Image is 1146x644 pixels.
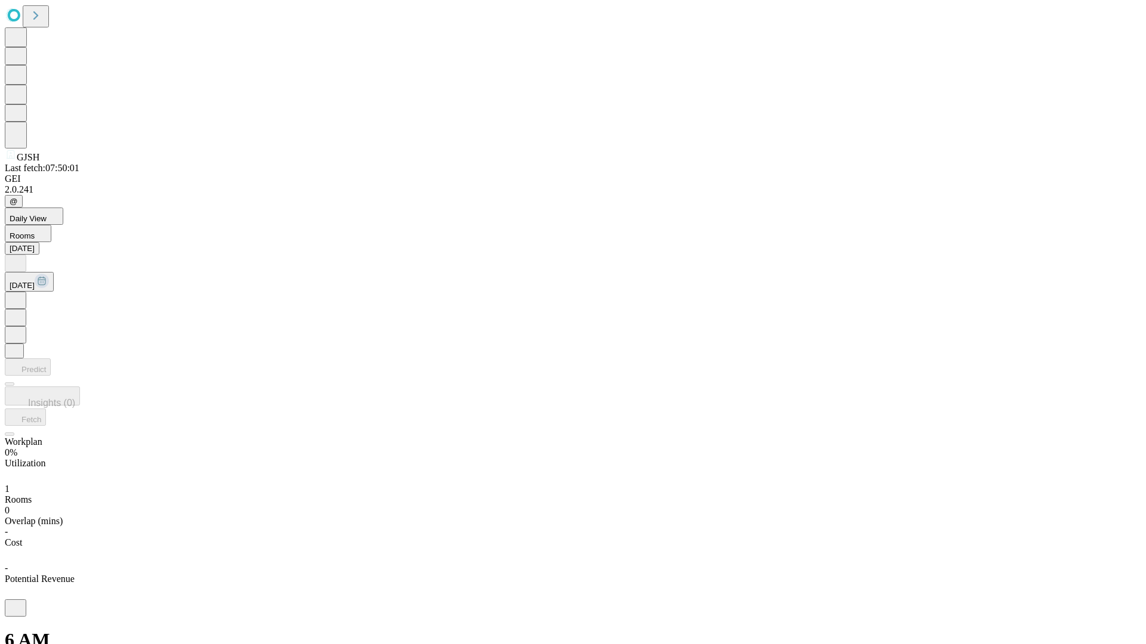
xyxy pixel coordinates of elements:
span: Overlap (mins) [5,516,63,526]
span: 0 [5,505,10,515]
span: Rooms [10,231,35,240]
span: Cost [5,537,22,547]
button: Insights (0) [5,386,80,405]
span: Utilization [5,458,45,468]
span: Daily View [10,214,47,223]
span: 0% [5,447,17,457]
span: Insights (0) [28,398,75,408]
button: Daily View [5,208,63,225]
div: 2.0.241 [5,184,1141,195]
button: @ [5,195,23,208]
button: [DATE] [5,272,54,292]
span: Rooms [5,494,32,504]
span: @ [10,197,18,206]
span: Potential Revenue [5,574,75,584]
div: GEI [5,174,1141,184]
button: Fetch [5,408,46,426]
button: [DATE] [5,242,39,255]
button: Predict [5,358,51,376]
span: - [5,527,8,537]
span: Last fetch: 07:50:01 [5,163,79,173]
span: GJSH [17,152,39,162]
span: Workplan [5,436,42,447]
span: - [5,563,8,573]
span: 1 [5,484,10,494]
span: [DATE] [10,281,35,290]
button: Rooms [5,225,51,242]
